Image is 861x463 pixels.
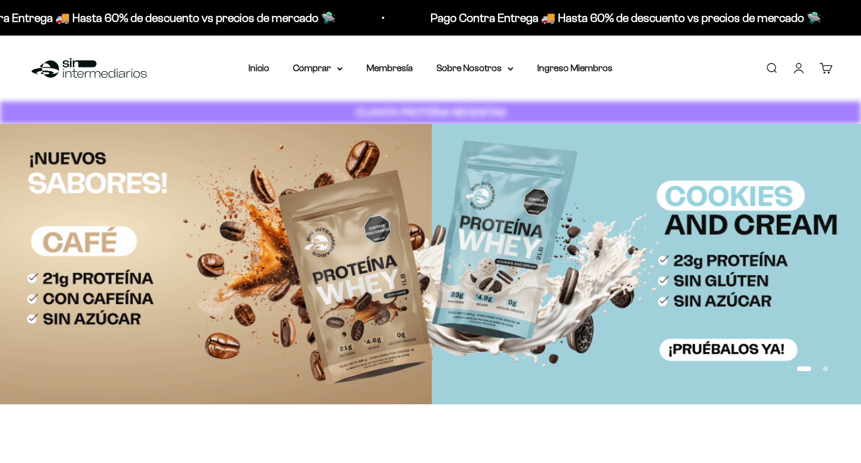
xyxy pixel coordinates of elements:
[293,60,343,76] summary: Comprar
[436,60,514,76] summary: Sobre Nosotros
[248,63,269,73] a: Inicio
[537,63,613,73] a: Ingreso Miembros
[430,8,821,27] p: Pago Contra Entrega 🚚 Hasta 60% de descuento vs precios de mercado 🛸
[356,106,506,119] strong: CUANTA PROTEÍNA NECESITAS
[366,63,413,73] a: Membresía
